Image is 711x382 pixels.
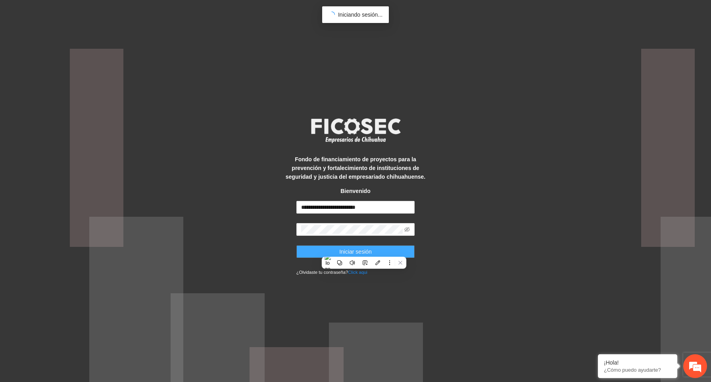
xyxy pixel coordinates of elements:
[286,156,425,180] strong: Fondo de financiamiento de proyectos para la prevención y fortalecimiento de instituciones de seg...
[340,188,370,194] strong: Bienvenido
[404,227,410,232] span: eye-invisible
[296,245,415,258] button: Iniciar sesión
[306,116,405,145] img: logo
[339,247,372,256] span: Iniciar sesión
[338,11,382,18] span: Iniciando sesión...
[328,11,335,18] span: loading
[604,359,671,366] div: ¡Hola!
[296,270,367,275] small: ¿Olvidaste tu contraseña?
[348,270,367,275] a: Click aqui
[604,367,671,373] p: ¿Cómo puedo ayudarte?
